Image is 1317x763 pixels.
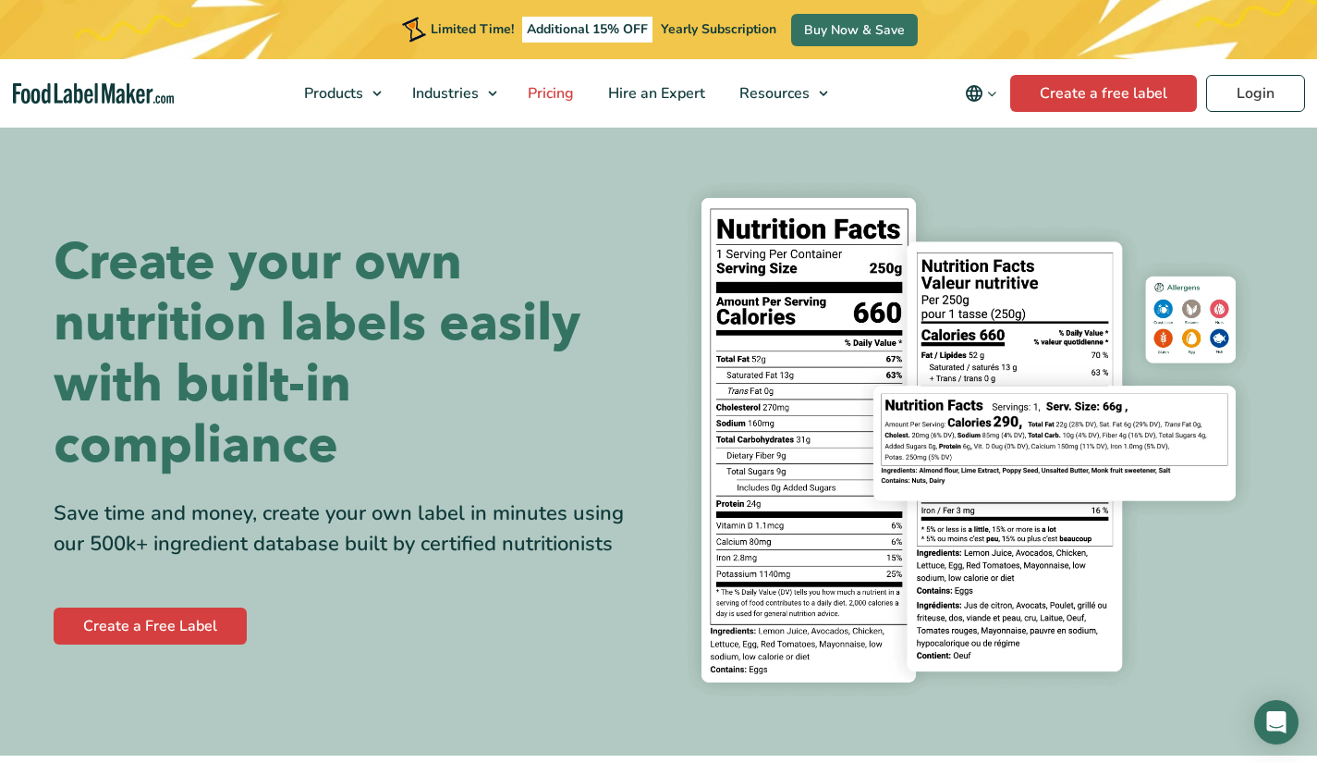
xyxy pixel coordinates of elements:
div: Open Intercom Messenger [1254,700,1299,745]
span: Hire an Expert [603,83,707,104]
a: Products [287,59,391,128]
a: Resources [723,59,837,128]
a: Create a free label [1010,75,1197,112]
span: Pricing [522,83,576,104]
div: Save time and money, create your own label in minutes using our 500k+ ingredient database built b... [54,498,645,560]
a: Hire an Expert [591,59,718,128]
span: Limited Time! [431,20,514,38]
a: Pricing [511,59,587,128]
a: Create a Free Label [54,608,247,645]
a: Buy Now & Save [791,14,918,46]
h1: Create your own nutrition labels easily with built-in compliance [54,232,645,476]
a: Login [1206,75,1305,112]
a: Industries [396,59,506,128]
a: Food Label Maker homepage [13,83,175,105]
span: Yearly Subscription [661,20,776,38]
span: Industries [407,83,481,104]
span: Resources [734,83,811,104]
button: Change language [952,75,1010,112]
span: Additional 15% OFF [522,17,652,43]
span: Products [299,83,365,104]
